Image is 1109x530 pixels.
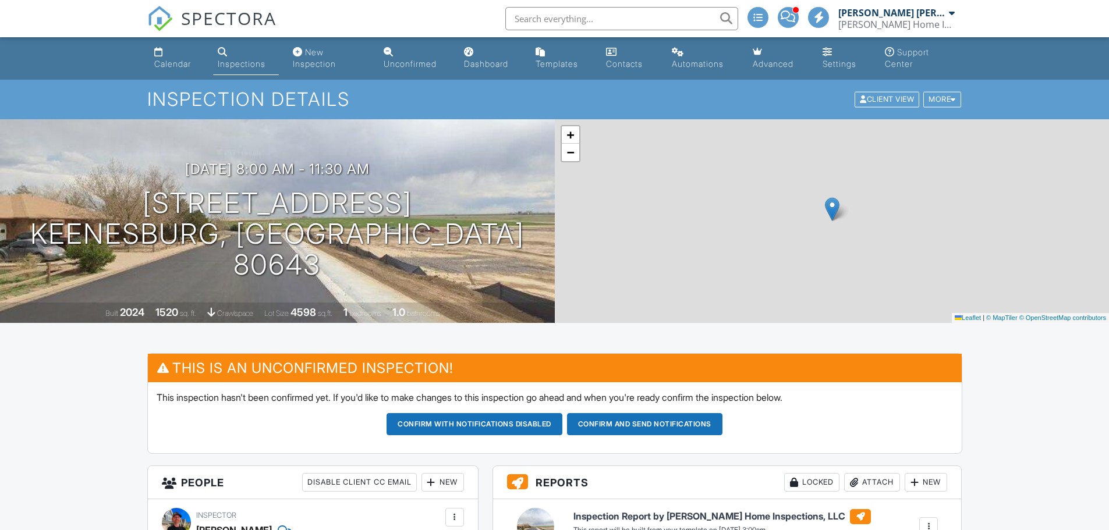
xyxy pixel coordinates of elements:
[421,473,464,492] div: New
[290,306,316,318] div: 4598
[387,413,562,435] button: Confirm with notifications disabled
[667,42,739,75] a: Automations (Advanced)
[288,42,370,75] a: New Inspection
[185,161,370,177] h3: [DATE] 8:00 am - 11:30 am
[302,473,417,492] div: Disable Client CC Email
[264,309,289,318] span: Lot Size
[505,7,738,30] input: Search everything...
[349,309,381,318] span: bedrooms
[217,309,253,318] span: crawlspace
[147,6,173,31] img: The Best Home Inspection Software - Spectora
[218,59,265,69] div: Inspections
[955,314,981,321] a: Leaflet
[983,314,984,321] span: |
[379,42,450,75] a: Unconfirmed
[838,7,946,19] div: [PERSON_NAME] [PERSON_NAME]
[567,413,722,435] button: Confirm and send notifications
[150,42,204,75] a: Calendar
[154,59,191,69] div: Calendar
[825,197,839,221] img: Marker
[573,509,871,524] h6: Inspection Report by [PERSON_NAME] Home Inspections, LLC
[318,309,332,318] span: sq.ft.
[19,188,536,280] h1: [STREET_ADDRESS] Keenesburg, [GEOGRAPHIC_DATA] 80643
[105,309,118,318] span: Built
[181,6,277,30] span: SPECTORA
[562,126,579,144] a: Zoom in
[531,42,592,75] a: Templates
[753,59,793,69] div: Advanced
[180,309,196,318] span: sq. ft.
[823,59,856,69] div: Settings
[672,59,724,69] div: Automations
[293,47,336,69] div: New Inspection
[838,19,955,30] div: Fletcher's Home Inspections, LLC
[562,144,579,161] a: Zoom out
[459,42,522,75] a: Dashboard
[343,306,348,318] div: 1
[986,314,1018,321] a: © MapTiler
[853,94,922,103] a: Client View
[213,42,279,75] a: Inspections
[566,127,574,142] span: +
[784,473,839,492] div: Locked
[148,466,478,499] h3: People
[905,473,947,492] div: New
[384,59,437,69] div: Unconfirmed
[606,59,643,69] div: Contacts
[147,89,962,109] h1: Inspection Details
[566,145,574,159] span: −
[855,92,919,108] div: Client View
[1019,314,1106,321] a: © OpenStreetMap contributors
[844,473,900,492] div: Attach
[464,59,508,69] div: Dashboard
[748,42,809,75] a: Advanced
[923,92,961,108] div: More
[155,306,178,318] div: 1520
[818,42,870,75] a: Settings
[148,354,962,382] h3: This is an Unconfirmed Inspection!
[120,306,144,318] div: 2024
[392,306,405,318] div: 1.0
[880,42,960,75] a: Support Center
[493,466,962,499] h3: Reports
[536,59,578,69] div: Templates
[196,511,236,520] span: Inspector
[885,47,929,69] div: Support Center
[407,309,440,318] span: bathrooms
[601,42,658,75] a: Contacts
[157,391,953,404] p: This inspection hasn't been confirmed yet. If you'd like to make changes to this inspection go ah...
[147,16,277,40] a: SPECTORA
